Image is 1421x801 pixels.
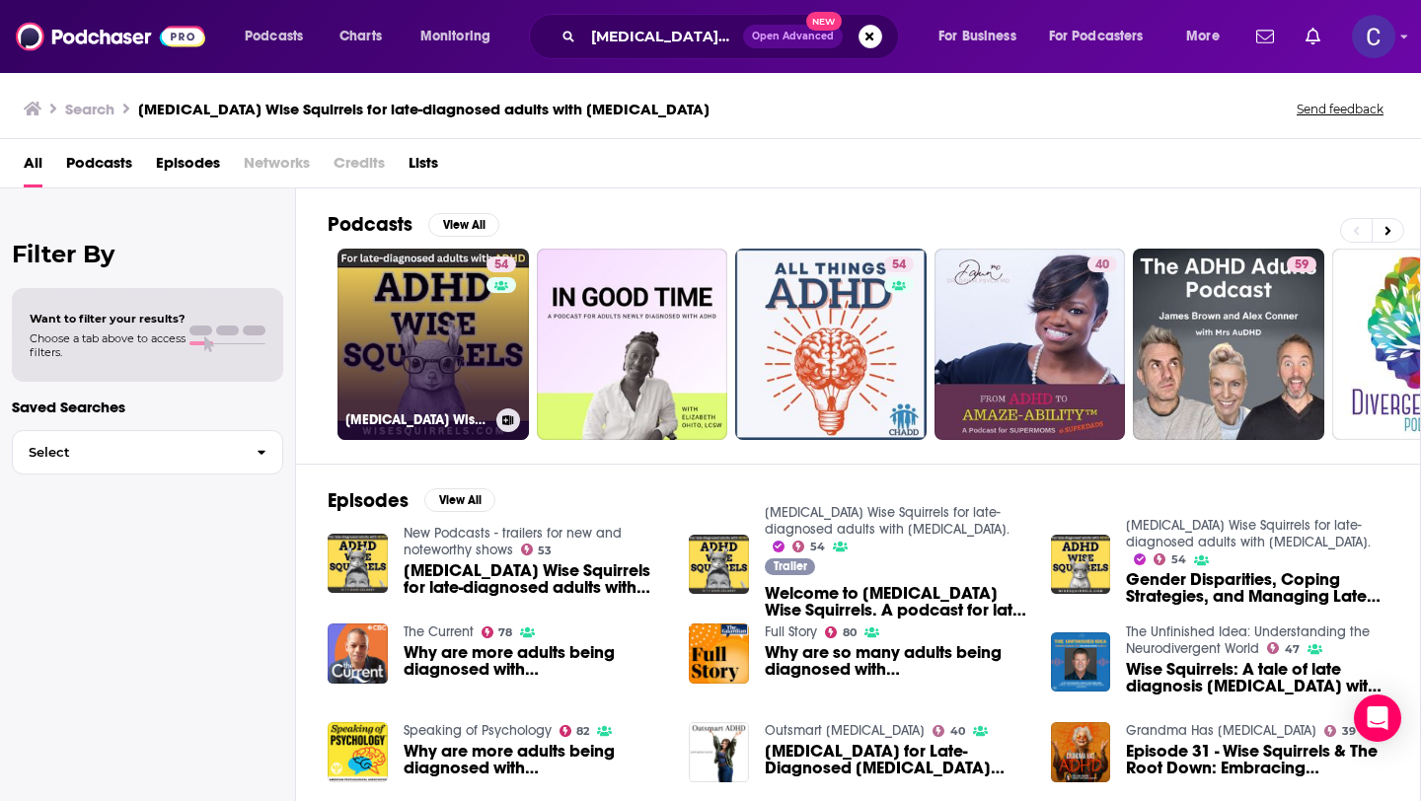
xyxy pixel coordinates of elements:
[12,240,283,268] h2: Filter By
[1126,743,1388,776] span: Episode 31 - Wise Squirrels & The Root Down: Embracing [MEDICAL_DATA] with [PERSON_NAME]
[339,23,382,50] span: Charts
[1352,15,1395,58] span: Logged in as publicityxxtina
[66,147,132,187] a: Podcasts
[327,21,394,52] a: Charts
[1287,256,1316,272] a: 59
[30,312,186,326] span: Want to filter your results?
[1126,661,1388,694] a: Wise Squirrels: A tale of late diagnosis ADHD with Dave Delaney
[792,541,825,552] a: 54
[765,585,1027,619] a: Welcome to ADHD Wise Squirrels. A podcast for late-diagnosed adults with ADHD.
[404,722,552,739] a: Speaking of Psychology
[1186,23,1220,50] span: More
[765,743,1027,776] a: Hypnotherapy for Late-Diagnosed ADHD Trauma with Charlotte Mather
[486,256,516,272] a: 54
[1248,20,1282,53] a: Show notifications dropdown
[1352,15,1395,58] button: Show profile menu
[774,560,807,572] span: Trailer
[1051,632,1111,692] img: Wise Squirrels: A tale of late diagnosis ADHD with Dave Delaney
[765,644,1027,678] span: Why are so many adults being diagnosed with [MEDICAL_DATA]?
[938,23,1016,50] span: For Business
[1051,722,1111,782] img: Episode 31 - Wise Squirrels & The Root Down: Embracing ADHD with Dave Delaney
[892,255,906,275] span: 54
[765,623,817,640] a: Full Story
[1126,571,1388,605] a: Gender Disparities, Coping Strategies, and Managing Late Diagnosed ADHD with Dr. Kathleen Nadeu, ...
[1126,517,1371,550] a: ADHD Wise Squirrels for late-diagnosed adults with ADHD.
[1291,101,1389,117] button: Send feedback
[1172,21,1244,52] button: open menu
[494,255,508,275] span: 54
[1298,20,1328,53] a: Show notifications dropdown
[328,212,412,237] h2: Podcasts
[404,562,666,596] a: ADHD Wise Squirrels for late-diagnosed adults with ADHD.
[1342,727,1356,736] span: 39
[328,488,409,513] h2: Episodes
[328,623,388,684] img: Why are more adults being diagnosed with ADHD?
[345,411,488,428] h3: [MEDICAL_DATA] Wise Squirrels for late-diagnosed adults with [MEDICAL_DATA].
[752,32,834,41] span: Open Advanced
[1354,694,1401,742] div: Open Intercom Messenger
[407,21,516,52] button: open menu
[420,23,490,50] span: Monitoring
[1171,555,1186,564] span: 54
[1267,642,1300,654] a: 47
[765,722,925,739] a: Outsmart ADHD
[689,535,749,595] img: Welcome to ADHD Wise Squirrels. A podcast for late-diagnosed adults with ADHD.
[138,100,710,118] h3: [MEDICAL_DATA] Wise Squirrels for late-diagnosed adults with [MEDICAL_DATA]
[521,544,553,555] a: 53
[404,644,666,678] span: Why are more adults being diagnosed with [MEDICAL_DATA]?
[409,147,438,187] a: Lists
[765,743,1027,776] span: [MEDICAL_DATA] for Late-Diagnosed [MEDICAL_DATA] Trauma with [PERSON_NAME]
[404,644,666,678] a: Why are more adults being diagnosed with ADHD?
[1036,21,1172,52] button: open menu
[328,722,388,782] img: Why are more adults being diagnosed with ADHD? With Russell Ramsay, PhD
[12,430,283,474] button: Select
[548,14,918,59] div: Search podcasts, credits, & more...
[16,18,205,55] img: Podchaser - Follow, Share and Rate Podcasts
[1352,15,1395,58] img: User Profile
[244,147,310,187] span: Networks
[1126,722,1316,739] a: Grandma Has ADHD
[1126,571,1388,605] span: Gender Disparities, Coping Strategies, and Managing Late Diagnosed [MEDICAL_DATA] with [PERSON_NA...
[689,722,749,782] a: Hypnotherapy for Late-Diagnosed ADHD Trauma with Charlotte Mather
[337,249,529,440] a: 54[MEDICAL_DATA] Wise Squirrels for late-diagnosed adults with [MEDICAL_DATA].
[810,543,825,551] span: 54
[1285,645,1300,654] span: 47
[560,725,590,737] a: 82
[404,623,474,640] a: The Current
[806,12,842,31] span: New
[950,727,965,736] span: 40
[843,628,857,637] span: 80
[743,25,843,48] button: Open AdvancedNew
[1126,743,1388,776] a: Episode 31 - Wise Squirrels & The Root Down: Embracing ADHD with Dave Delaney
[1154,553,1186,565] a: 54
[482,626,513,638] a: 78
[1051,535,1111,595] img: Gender Disparities, Coping Strategies, and Managing Late Diagnosed ADHD with Dr. Kathleen Nadeu, ...
[538,546,552,555] span: 53
[328,534,388,594] img: ADHD Wise Squirrels for late-diagnosed adults with ADHD.
[825,626,857,638] a: 80
[765,585,1027,619] span: Welcome to [MEDICAL_DATA] Wise Squirrels. A podcast for late-diagnosed adults with [MEDICAL_DATA].
[1126,661,1388,694] span: Wise Squirrels: A tale of late diagnosis [MEDICAL_DATA] with [PERSON_NAME]
[65,100,114,118] h3: Search
[735,249,927,440] a: 54
[424,488,495,512] button: View All
[498,628,512,637] span: 78
[765,644,1027,678] a: Why are so many adults being diagnosed with ADHD?
[925,21,1041,52] button: open menu
[1087,256,1117,272] a: 40
[933,725,965,737] a: 40
[576,727,589,736] span: 82
[24,147,42,187] a: All
[13,446,241,459] span: Select
[231,21,329,52] button: open menu
[156,147,220,187] a: Episodes
[1324,725,1356,737] a: 39
[404,743,666,776] span: Why are more adults being diagnosed with [MEDICAL_DATA]? With [PERSON_NAME], PhD
[689,623,749,684] img: Why are so many adults being diagnosed with ADHD?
